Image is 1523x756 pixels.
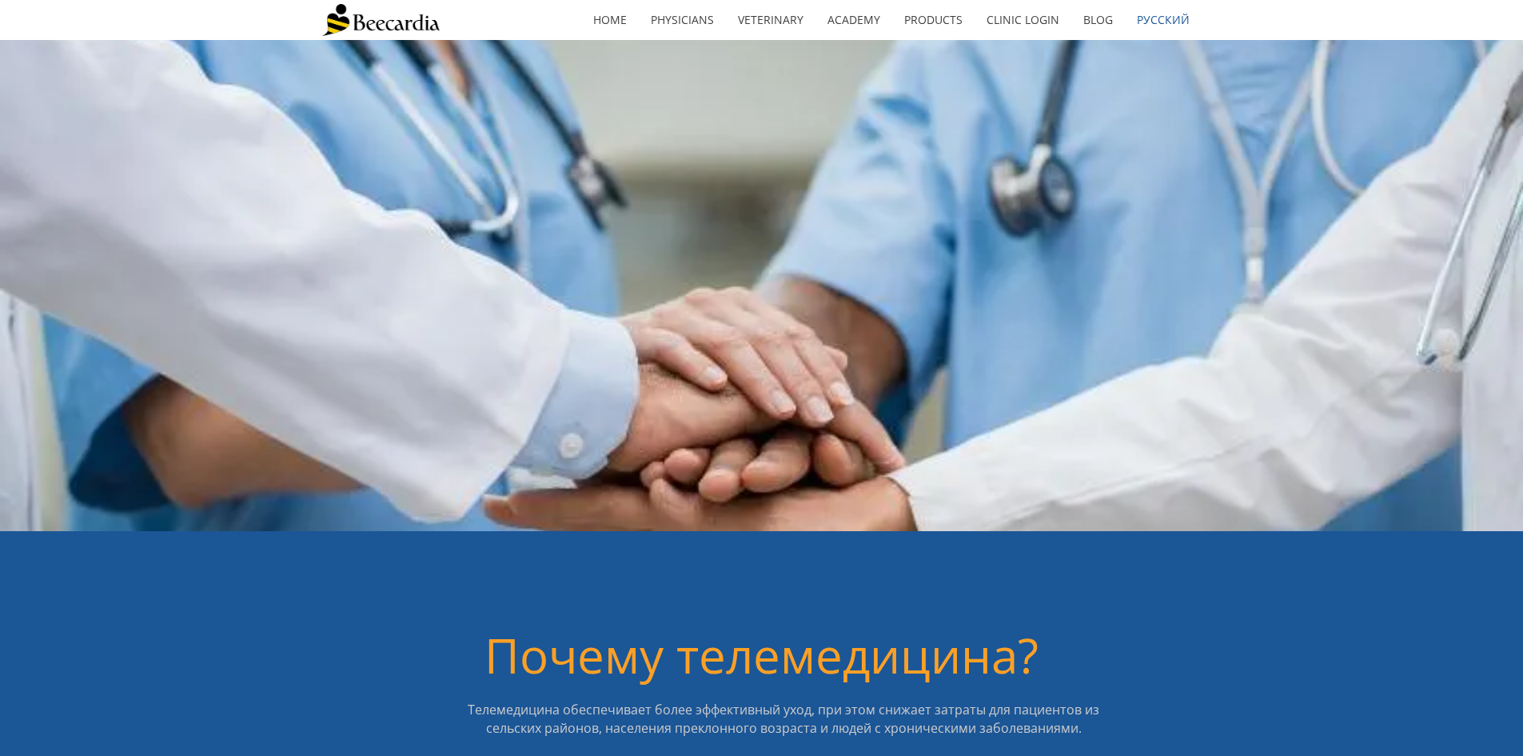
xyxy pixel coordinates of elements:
span: Телемедицина обеспечивает более эффективный уход, при этом снижает затраты для пациентов из [468,701,1099,718]
span: сельских районов, населения преклонного возраста и людей с хроническими заболеваниями. [486,719,1082,737]
a: Veterinary [726,2,815,38]
a: home [581,2,639,38]
a: Physicians [639,2,726,38]
a: Academy [815,2,892,38]
a: Blog [1071,2,1125,38]
a: Clinic Login [975,2,1071,38]
a: Русский [1125,2,1202,38]
a: Products [892,2,975,38]
span: Почему телемедицина? [484,622,1039,688]
img: Beecardia [322,4,440,36]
